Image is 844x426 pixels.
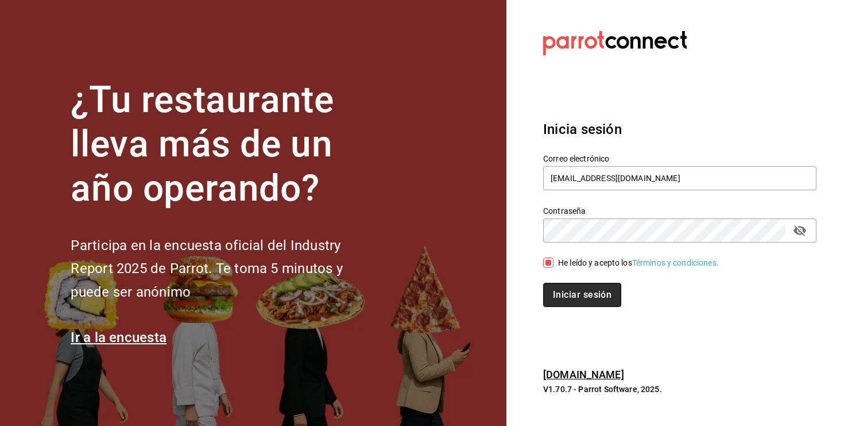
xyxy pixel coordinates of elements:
input: Ingresa tu correo electrónico [543,166,816,190]
a: Términos y condiciones. [632,258,719,267]
label: Contraseña [543,207,816,215]
a: [DOMAIN_NAME] [543,369,624,381]
h2: Participa en la encuesta oficial del Industry Report 2025 de Parrot. Te toma 5 minutos y puede se... [71,234,381,304]
label: Correo electrónico [543,155,816,163]
h1: ¿Tu restaurante lleva más de un año operando? [71,78,381,210]
a: Ir a la encuesta [71,329,167,346]
button: Iniciar sesión [543,283,621,307]
p: V1.70.7 - Parrot Software, 2025. [543,383,816,395]
h3: Inicia sesión [543,119,816,140]
div: He leído y acepto los [558,257,719,269]
button: passwordField [790,221,810,240]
